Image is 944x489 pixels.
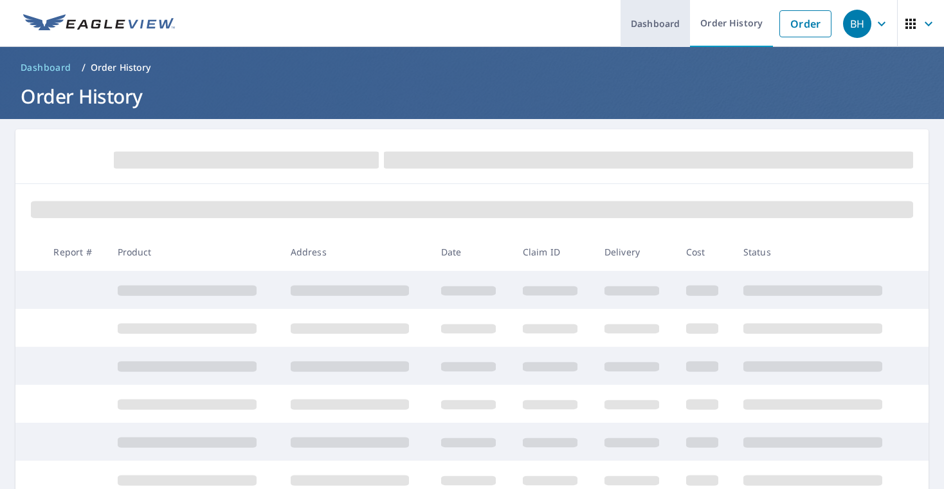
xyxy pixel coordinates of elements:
[733,233,906,271] th: Status
[82,60,86,75] li: /
[676,233,733,271] th: Cost
[843,10,871,38] div: BH
[23,14,175,33] img: EV Logo
[43,233,107,271] th: Report #
[280,233,431,271] th: Address
[15,57,77,78] a: Dashboard
[594,233,676,271] th: Delivery
[15,57,929,78] nav: breadcrumb
[15,83,929,109] h1: Order History
[513,233,594,271] th: Claim ID
[779,10,831,37] a: Order
[91,61,151,74] p: Order History
[21,61,71,74] span: Dashboard
[431,233,513,271] th: Date
[107,233,280,271] th: Product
